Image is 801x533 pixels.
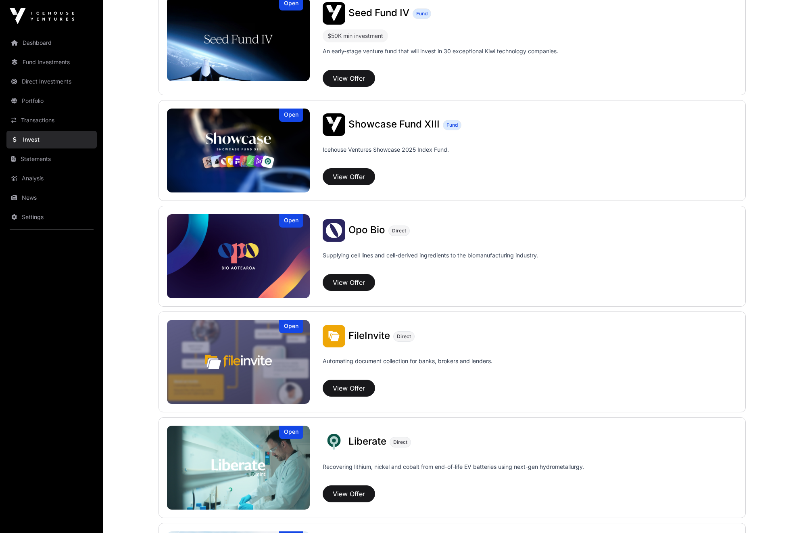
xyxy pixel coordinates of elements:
img: Seed Fund IV [323,2,345,25]
span: Direct [393,439,407,445]
span: Fund [446,122,458,128]
span: Direct [392,228,406,234]
p: Supplying cell lines and cell-derived ingredients to the biomanufacturing industry. [323,251,538,259]
a: FileInvite [348,331,390,341]
div: $50K min investment [323,29,388,42]
p: Automating document collection for banks, brokers and lenders. [323,357,492,376]
img: Liberate [323,431,345,453]
a: Dashboard [6,34,97,52]
a: Transactions [6,111,97,129]
span: FileInvite [348,330,390,341]
img: Icehouse Ventures Logo [10,8,74,24]
a: News [6,189,97,207]
a: Fund Investments [6,53,97,71]
iframe: Chat Widget [761,494,801,533]
a: Settings [6,208,97,226]
img: Opo Bio [323,219,345,242]
img: Opo Bio [167,214,310,298]
div: Open [279,426,303,439]
span: Seed Fund IV [348,7,409,19]
a: Invest [6,131,97,148]
button: View Offer [323,70,375,87]
a: Showcase Fund XIIIOpen [167,109,310,192]
span: Opo Bio [348,224,385,236]
button: View Offer [323,485,375,502]
a: Seed Fund IV [348,8,409,19]
img: FileInvite [323,325,345,347]
p: An early-stage venture fund that will invest in 30 exceptional Kiwi technology companies. [323,47,558,55]
p: Recovering lithium, nickel and cobalt from end-of-life EV batteries using next-gen hydrometallurgy. [323,463,584,482]
div: Open [279,320,303,333]
a: Liberate [348,437,386,447]
div: Open [279,109,303,122]
a: FileInviteOpen [167,320,310,404]
button: View Offer [323,274,375,291]
a: Direct Investments [6,73,97,90]
img: Showcase Fund XIII [167,109,310,192]
a: Opo BioOpen [167,214,310,298]
div: $50K min investment [327,31,383,41]
a: Portfolio [6,92,97,110]
a: LiberateOpen [167,426,310,510]
p: Icehouse Ventures Showcase 2025 Index Fund. [323,146,449,154]
a: Showcase Fund XIII [348,119,440,130]
a: Analysis [6,169,97,187]
a: Opo Bio [348,225,385,236]
a: Statements [6,150,97,168]
button: View Offer [323,380,375,397]
img: Liberate [167,426,310,510]
span: Showcase Fund XIII [348,118,440,130]
span: Direct [397,333,411,340]
span: Liberate [348,435,386,447]
div: Open [279,214,303,228]
button: View Offer [323,168,375,185]
span: Fund [416,10,428,17]
img: FileInvite [167,320,310,404]
img: Showcase Fund XIII [323,113,345,136]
